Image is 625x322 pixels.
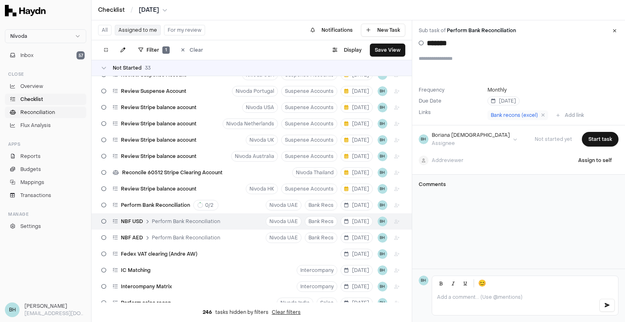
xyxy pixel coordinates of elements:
[419,276,428,285] span: BH
[419,132,517,147] button: BHBoriana [DEMOGRAPHIC_DATA]Assignee
[341,102,373,113] button: [DATE]
[328,44,367,57] button: Display
[487,110,548,120] a: Bank recons (excel)
[205,202,213,208] span: 0 / 2
[20,223,41,230] span: Settings
[419,181,618,188] h3: Comments
[341,216,373,227] button: [DATE]
[378,233,387,243] button: BH
[378,200,387,210] button: BH
[344,300,369,306] span: [DATE]
[10,33,27,39] span: Nivoda
[5,5,46,16] img: Haydn Logo
[378,168,387,177] button: BH
[5,107,86,118] a: Reconciliation
[145,65,151,71] span: 33
[572,153,618,168] button: Assign to self
[582,132,618,147] button: Start task
[361,24,405,37] button: New Task
[20,179,44,186] span: Mappings
[344,186,369,192] span: [DATE]
[281,135,337,145] button: Suspense Accounts
[231,151,278,162] button: Nivoda Australia
[341,265,373,276] button: [DATE]
[478,278,486,288] span: 😊
[297,281,337,292] button: Intercompany
[341,118,373,129] button: [DATE]
[419,87,484,93] label: Frequency
[432,132,510,138] div: Boriana [DEMOGRAPHIC_DATA]
[378,151,387,161] span: BH
[378,184,387,194] button: BH
[476,278,488,289] button: 😊
[281,184,337,194] button: Suspense Accounts
[487,96,520,105] button: [DATE]
[447,27,516,34] span: Perform Bank Reconciliation
[5,151,86,162] a: Reports
[297,265,337,276] button: Intercompany
[341,249,373,259] button: [DATE]
[115,25,161,35] button: Assigned to me
[281,102,337,113] button: Suspense Accounts
[281,118,337,129] button: Suspense Accounts
[344,88,369,94] span: [DATE]
[5,302,20,317] span: BH
[242,102,278,113] button: Nivoda USA
[5,208,86,221] div: Manage
[317,298,337,308] button: Sales
[341,281,373,292] button: [DATE]
[419,134,428,144] span: BH
[133,44,175,57] button: Filter1
[20,153,41,160] span: Reports
[5,81,86,92] a: Overview
[370,44,405,57] button: Save View
[378,86,387,96] span: BH
[5,50,86,61] button: Inbox57
[344,283,369,290] span: [DATE]
[344,120,369,127] span: [DATE]
[5,164,86,175] a: Budgets
[246,184,278,194] button: Nivoda HK
[491,98,516,104] span: [DATE]
[344,104,369,111] span: [DATE]
[266,200,302,210] button: Nivoda UAE
[305,216,337,227] button: Bank Recs
[419,156,463,165] button: Addreviewer
[551,109,589,122] button: Add link
[487,87,507,93] button: Monthly
[281,86,337,96] button: Suspense Accounts
[266,232,302,243] button: Nivoda UAE
[121,202,190,208] span: Perform Bank Reconciliation
[5,138,86,151] div: Apps
[292,167,337,178] button: Nivoda Thailand
[378,249,387,259] button: BH
[419,109,431,116] label: Links
[121,283,172,290] span: Intercompany Matrix
[5,68,86,81] div: Close
[20,192,51,199] span: Transactions
[121,251,197,257] span: Fedex VAT clearing (Andre AW)
[378,282,387,291] span: BH
[20,83,43,90] span: Overview
[344,234,369,241] span: [DATE]
[146,47,159,53] span: Filter
[341,232,373,243] button: [DATE]
[232,86,278,96] button: Nivoda Portugal
[164,25,205,35] button: For my review
[20,96,43,103] span: Checklist
[344,267,369,274] span: [DATE]
[378,217,387,226] button: BH
[24,302,86,310] h3: [PERSON_NAME]
[378,298,387,308] button: BH
[5,221,86,232] a: Settings
[121,267,151,274] span: IC Matching
[305,232,337,243] button: Bank Recs
[121,104,197,111] span: Review Stripe balance account
[92,302,412,322] div: tasks hidden by filters
[378,103,387,112] span: BH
